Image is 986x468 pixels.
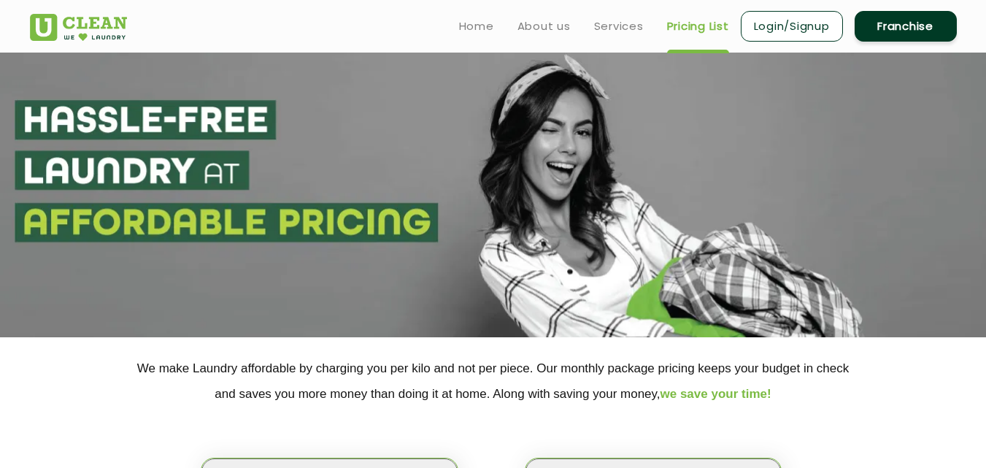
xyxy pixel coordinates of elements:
img: UClean Laundry and Dry Cleaning [30,14,127,41]
a: Home [459,18,494,35]
a: Franchise [855,11,957,42]
a: Services [594,18,644,35]
a: Pricing List [667,18,729,35]
a: About us [517,18,571,35]
a: Login/Signup [741,11,843,42]
p: We make Laundry affordable by charging you per kilo and not per piece. Our monthly package pricin... [30,356,957,407]
span: we save your time! [660,387,771,401]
